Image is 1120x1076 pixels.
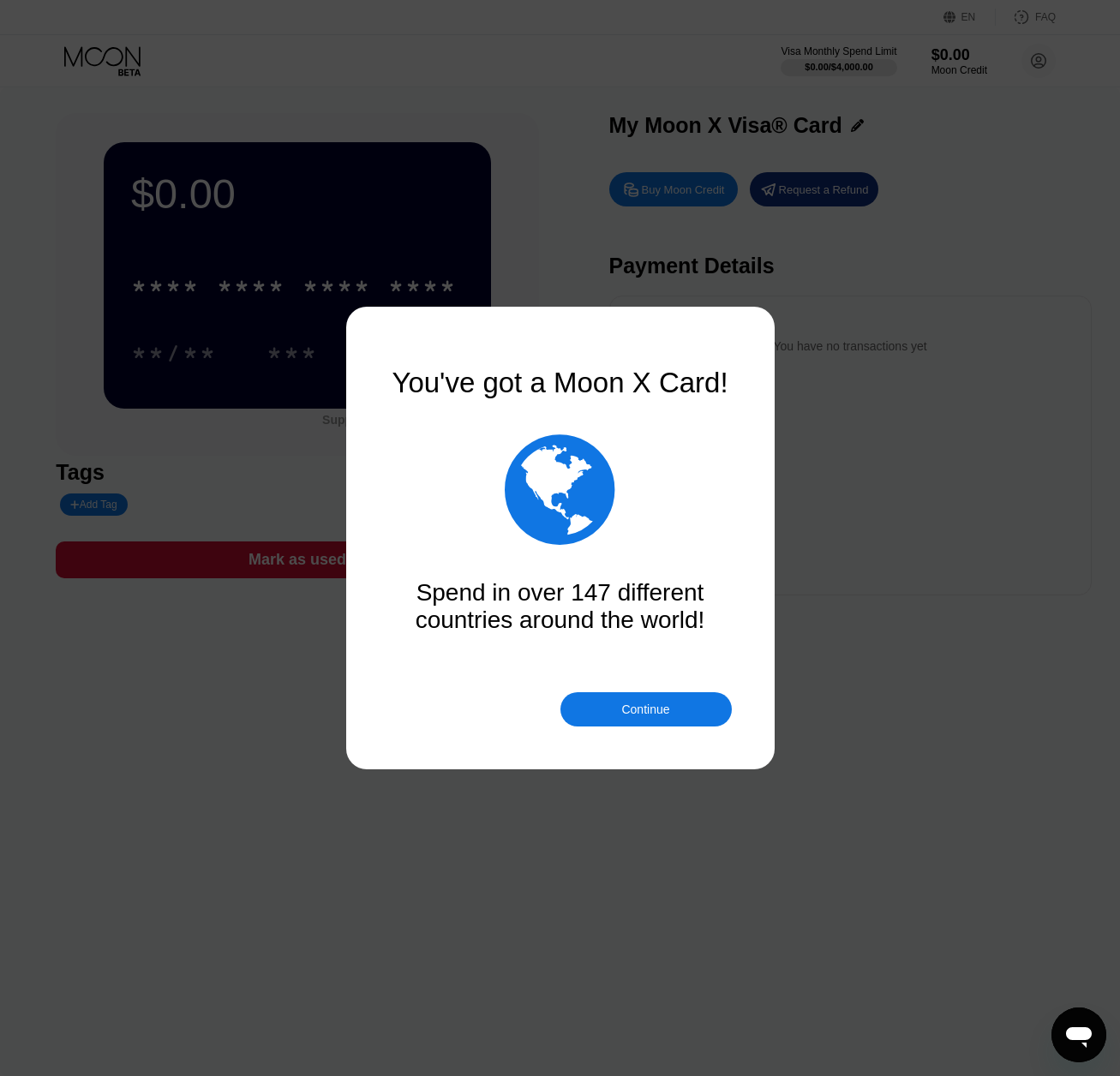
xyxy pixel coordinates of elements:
[389,425,732,553] div: 
[621,702,669,716] div: Continue
[505,425,615,553] div: 
[560,692,732,726] div: Continue
[1051,1007,1106,1062] iframe: Button to launch messaging window
[389,579,732,634] div: Spend in over 147 different countries around the world!
[389,367,732,399] div: You've got a Moon X Card!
